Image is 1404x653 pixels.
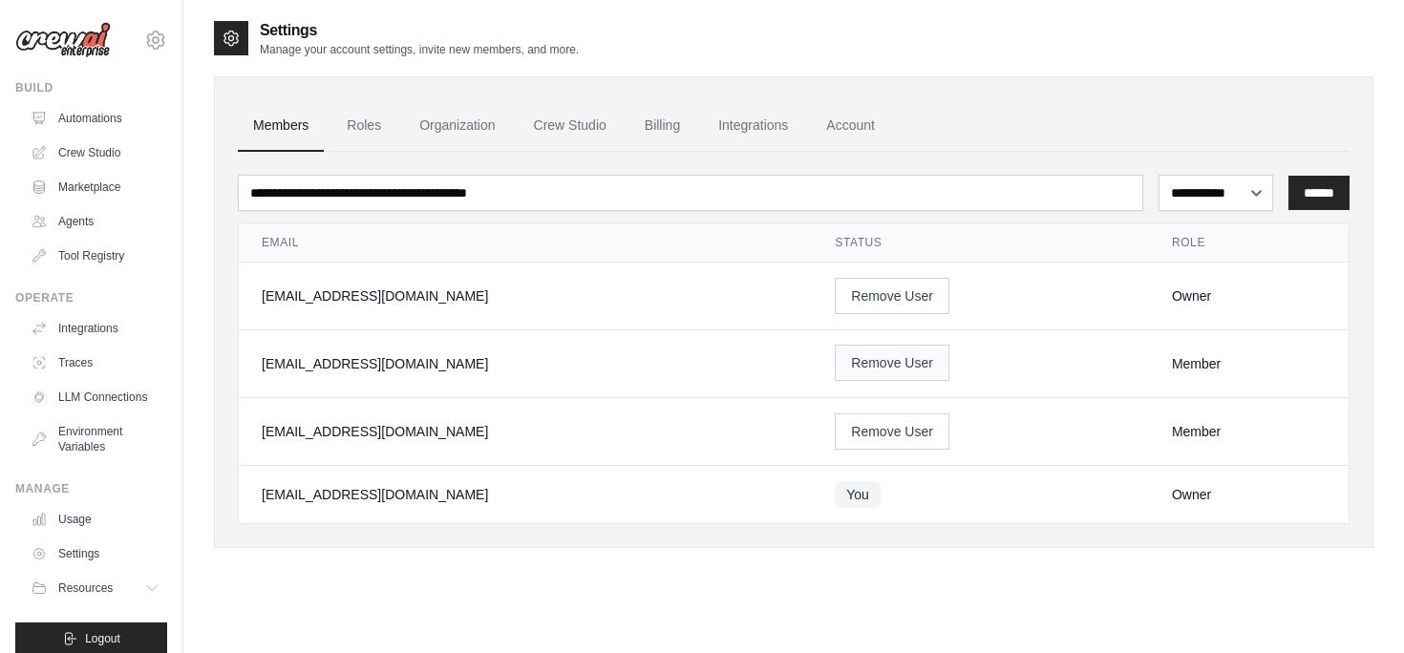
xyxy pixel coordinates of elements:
[23,137,167,168] a: Crew Studio
[812,223,1149,263] th: Status
[404,100,510,152] a: Organization
[835,481,881,508] span: You
[23,241,167,271] a: Tool Registry
[15,22,111,58] img: Logo
[262,422,789,441] div: [EMAIL_ADDRESS][DOMAIN_NAME]
[1172,485,1326,504] div: Owner
[835,413,949,450] button: Remove User
[811,100,890,152] a: Account
[23,416,167,462] a: Environment Variables
[262,354,789,373] div: [EMAIL_ADDRESS][DOMAIN_NAME]
[835,345,949,381] button: Remove User
[262,286,789,305] div: [EMAIL_ADDRESS][DOMAIN_NAME]
[260,19,579,42] h2: Settings
[629,100,695,152] a: Billing
[15,290,167,305] div: Operate
[260,42,579,57] p: Manage your account settings, invite new members, and more.
[1172,354,1326,373] div: Member
[85,631,120,646] span: Logout
[1172,286,1326,305] div: Owner
[23,206,167,237] a: Agents
[238,100,324,152] a: Members
[23,573,167,603] button: Resources
[23,504,167,535] a: Usage
[331,100,396,152] a: Roles
[239,223,812,263] th: Email
[835,278,949,314] button: Remove User
[23,382,167,412] a: LLM Connections
[1172,422,1326,441] div: Member
[23,103,167,134] a: Automations
[23,538,167,569] a: Settings
[23,172,167,202] a: Marketplace
[262,485,789,504] div: [EMAIL_ADDRESS][DOMAIN_NAME]
[519,100,622,152] a: Crew Studio
[15,481,167,496] div: Manage
[58,580,113,596] span: Resources
[15,80,167,95] div: Build
[23,348,167,378] a: Traces
[1149,223,1349,263] th: Role
[703,100,803,152] a: Integrations
[23,313,167,344] a: Integrations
